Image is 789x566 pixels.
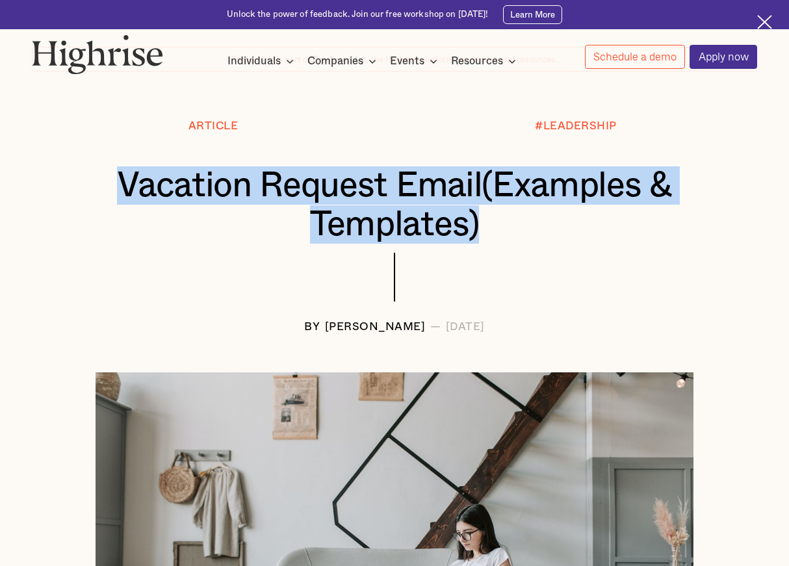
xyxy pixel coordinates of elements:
[227,53,298,69] div: Individuals
[325,321,426,333] div: [PERSON_NAME]
[227,9,488,21] div: Unlock the power of feedback. Join our free workshop on [DATE]!
[503,5,562,24] a: Learn More
[307,53,380,69] div: Companies
[535,120,617,133] div: #LEADERSHIP
[446,321,485,333] div: [DATE]
[307,53,363,69] div: Companies
[451,53,520,69] div: Resources
[188,120,239,133] div: Article
[757,15,772,30] img: Cross icon
[390,53,424,69] div: Events
[430,321,441,333] div: —
[304,321,320,333] div: BY
[585,45,685,69] a: Schedule a demo
[451,53,503,69] div: Resources
[62,166,727,243] h1: Vacation Request Email(Examples & Templates)
[390,53,441,69] div: Events
[690,45,757,69] a: Apply now
[32,34,163,74] img: Highrise logo
[227,53,281,69] div: Individuals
